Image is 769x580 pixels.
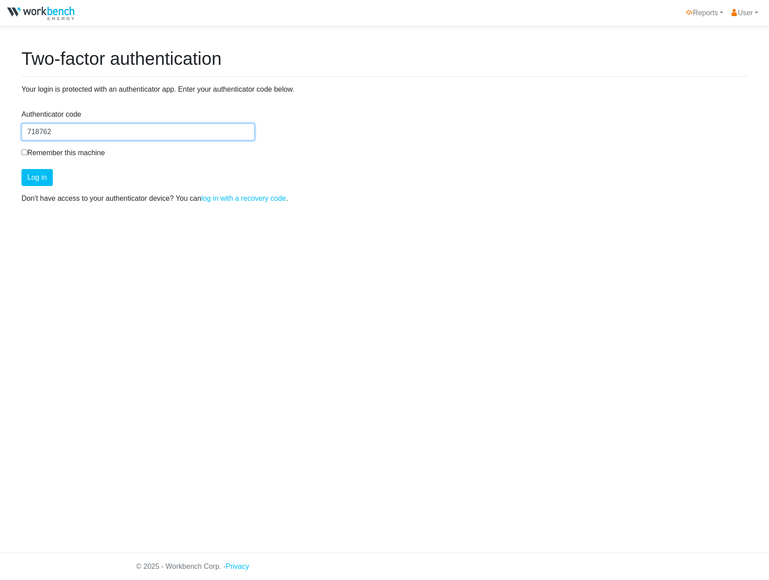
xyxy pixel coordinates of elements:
[21,193,748,204] p: Don't have access to your authenticator device? You can .
[727,4,762,22] a: User
[682,4,727,22] a: Reports
[21,169,53,186] button: Log in
[129,553,640,580] div: © 2025 - Workbench Corp. -
[21,109,81,120] label: Authenticator code
[21,48,748,69] h1: Two-factor authentication
[21,84,748,95] p: Your login is protected with an authenticator app. Enter your authenticator code below.
[21,148,105,158] label: Remember this machine
[226,563,249,570] a: Privacy
[7,7,74,20] img: NRGPeaks.png
[201,195,286,202] a: log in with a recovery code
[21,149,27,155] input: Remember this machine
